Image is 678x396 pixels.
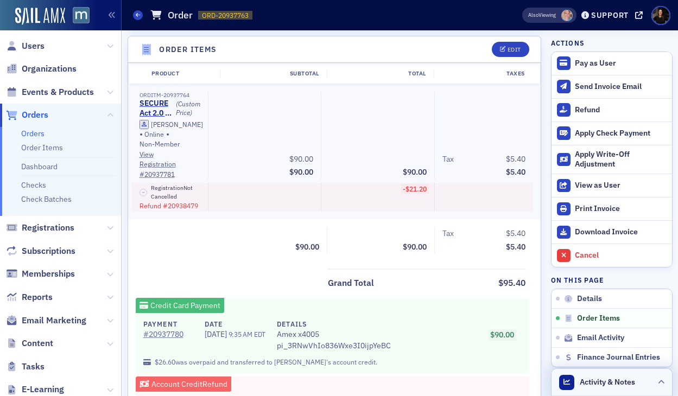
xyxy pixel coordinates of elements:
[552,197,672,220] a: Print Invoice
[136,357,530,373] p: was overpaid and transferred to 's account credit.
[73,7,90,24] img: SailAMX
[577,314,620,323] span: Order Items
[140,92,200,99] div: ORDITM-20937764
[22,63,77,75] span: Organizations
[591,10,629,20] div: Support
[6,315,86,327] a: Email Marketing
[22,384,64,395] span: E-Learning
[552,122,672,145] button: Apply Check Payment
[140,120,203,130] a: [PERSON_NAME]
[21,162,58,171] a: Dashboard
[6,291,53,303] a: Reports
[202,11,249,20] span: ORD-20937763
[577,333,624,343] span: Email Activity
[229,330,252,338] span: 9:35 AM
[575,59,666,68] div: Pay as User
[136,298,225,313] div: Credit Card Payment
[22,40,45,52] span: Users
[220,69,327,78] div: Subtotal
[6,361,45,373] a: Tasks
[6,384,64,395] a: E-Learning
[274,357,326,367] a: [PERSON_NAME]
[528,11,556,19] span: Viewing
[168,9,193,22] h1: Order
[295,242,319,252] span: $90.00
[166,129,169,140] span: •
[552,220,672,244] a: Download Invoice
[442,154,458,165] span: Tax
[575,227,666,237] div: Download Invoice
[144,69,220,78] div: Product
[580,376,635,388] span: Activity & Notes
[22,291,53,303] span: Reports
[21,143,63,152] a: Order Items
[205,329,229,339] span: [DATE]
[561,10,573,21] span: Dee Sullivan
[289,154,313,164] span: $90.00
[136,376,232,392] div: Account Credit Refund
[65,7,90,25] a: View Homepage
[140,120,200,149] div: Online Non-Member
[577,294,602,304] span: Details
[6,63,77,75] a: Organizations
[176,100,200,117] div: (Custom Price)
[22,222,74,234] span: Registrations
[403,167,427,177] span: $90.00
[552,174,672,197] button: View as User
[21,180,46,190] a: Checks
[552,244,672,267] button: Cancel
[328,277,374,290] div: Grand Total
[552,98,672,122] button: Refund
[498,277,525,288] span: $95.40
[552,75,672,98] button: Send Invoice Email
[22,337,53,349] span: Content
[22,86,94,98] span: Events & Products
[575,204,666,214] div: Print Invoice
[277,319,391,329] h4: Details
[22,315,86,327] span: Email Marketing
[651,6,670,25] span: Profile
[277,319,391,352] div: pi_3RNwVhIo836Wxe3I0ijpYeBC
[140,129,143,140] span: •
[442,228,458,239] span: Tax
[403,184,427,193] span: -$21.20
[328,277,378,290] span: Grand Total
[205,319,265,329] h4: Date
[15,8,65,25] img: SailAMX
[6,109,48,121] a: Orders
[140,99,173,118] a: SECURE Act 2.0 – Retirement Planning Update: Everything you Need to Know| [DATE]
[155,357,175,366] span: $26.60
[551,38,585,48] h4: Actions
[21,194,72,204] a: Check Batches
[506,242,525,252] span: $5.40
[6,268,75,280] a: Memberships
[403,242,427,252] span: $90.00
[442,228,454,239] div: Tax
[21,129,45,138] a: Orders
[506,167,525,177] span: $5.40
[490,330,514,340] span: $90.00
[159,44,217,55] h4: Order Items
[575,181,666,190] div: View as User
[6,245,75,257] a: Subscriptions
[575,150,666,169] div: Apply Write-Off Adjustment
[577,353,660,362] span: Finance Journal Entries
[6,86,94,98] a: Events & Products
[575,82,666,92] div: Send Invoice Email
[551,275,673,285] h4: On this page
[506,154,525,164] span: $5.40
[575,129,666,138] div: Apply Check Payment
[143,329,193,340] a: #20937780
[552,52,672,75] button: Pay as User
[140,201,198,210] span: Refund # 20938479
[327,69,434,78] div: Total
[6,337,53,349] a: Content
[22,268,75,280] span: Memberships
[22,109,48,121] span: Orders
[575,251,666,260] div: Cancel
[289,167,313,177] span: $90.00
[528,11,538,18] div: Also
[434,69,533,78] div: Taxes
[142,189,144,195] span: –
